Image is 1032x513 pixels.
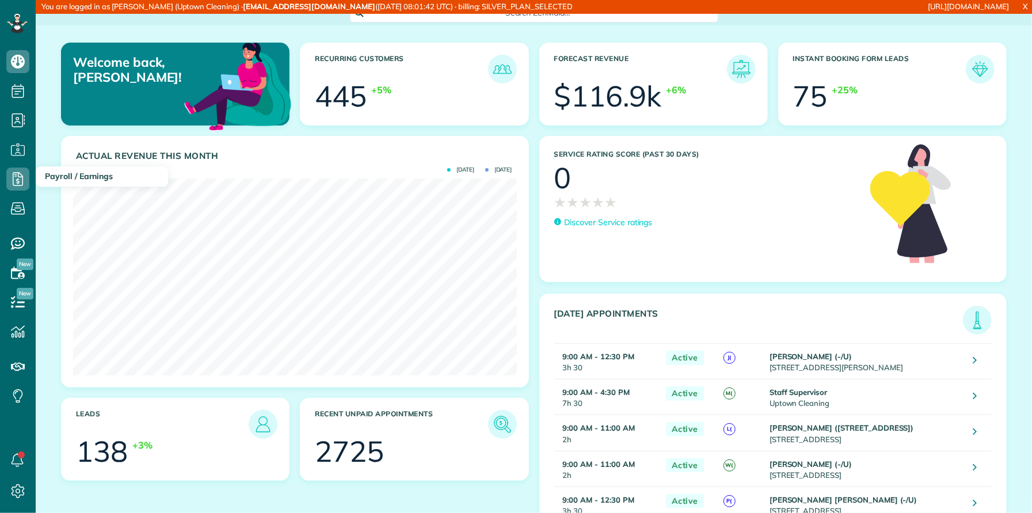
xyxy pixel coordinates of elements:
a: Discover Service ratings [554,216,653,229]
span: Payroll / Earnings [45,171,113,181]
td: 3h 30 [554,344,660,379]
span: P( [723,495,736,507]
strong: [PERSON_NAME] ([STREET_ADDRESS]) [770,423,914,432]
div: $116.9k [554,82,662,111]
h3: Instant Booking Form Leads [793,55,966,83]
h3: Actual Revenue this month [76,151,517,161]
h3: Forecast Revenue [554,55,727,83]
span: Active [666,351,704,365]
span: Active [666,422,704,436]
img: icon_recurring_customers-cf858462ba22bcd05b5a5880d41d6543d210077de5bb9ebc9590e49fd87d84ed.png [491,58,514,81]
td: 2h [554,451,660,487]
td: 7h 30 [554,379,660,415]
span: Active [666,458,704,473]
td: [STREET_ADDRESS] [767,415,965,451]
strong: 9:00 AM - 12:30 PM [563,495,634,504]
img: icon_todays_appointments-901f7ab196bb0bea1936b74009e4eb5ffbc2d2711fa7634e0d609ed5ef32b18b.png [966,309,989,332]
h3: [DATE] Appointments [554,309,964,335]
span: ★ [566,192,579,212]
strong: [PERSON_NAME] (-/U) [770,459,852,469]
span: [DATE] [485,167,512,173]
img: dashboard_welcome-42a62b7d889689a78055ac9021e634bf52bae3f8056760290aed330b23ab8690.png [182,29,294,141]
div: 75 [793,82,828,111]
h3: Leads [76,410,249,439]
div: 445 [315,82,367,111]
strong: [EMAIL_ADDRESS][DOMAIN_NAME] [243,2,375,11]
span: L( [723,423,736,435]
strong: 9:00 AM - 12:30 PM [563,352,634,361]
img: icon_form_leads-04211a6a04a5b2264e4ee56bc0799ec3eb69b7e499cbb523a139df1d13a81ae0.png [969,58,992,81]
p: Welcome back, [PERSON_NAME]! [73,55,216,85]
td: 2h [554,415,660,451]
h3: Service Rating score (past 30 days) [554,150,859,158]
span: M( [723,387,736,400]
strong: 9:00 AM - 11:00 AM [563,423,635,432]
div: +25% [832,83,858,97]
span: W( [723,459,736,472]
span: ★ [604,192,617,212]
strong: [PERSON_NAME] [PERSON_NAME] (-/U) [770,495,917,504]
strong: [PERSON_NAME] (-/U) [770,352,852,361]
span: New [17,259,33,270]
strong: 9:00 AM - 4:30 PM [563,387,630,397]
span: Active [666,494,704,508]
td: Uptown Cleaning [767,379,965,415]
span: ★ [592,192,604,212]
span: New [17,288,33,299]
strong: 9:00 AM - 11:00 AM [563,459,635,469]
p: Discover Service ratings [565,216,653,229]
strong: Staff Supervisor [770,387,827,397]
td: [STREET_ADDRESS] [767,451,965,487]
div: 138 [76,437,128,466]
img: icon_leads-1bed01f49abd5b7fead27621c3d59655bb73ed531f8eeb49469d10e621d6b896.png [252,413,275,436]
span: J( [723,352,736,364]
a: [URL][DOMAIN_NAME] [928,2,1009,11]
h3: Recurring Customers [315,55,488,83]
span: Active [666,386,704,401]
span: ★ [579,192,592,212]
div: +3% [132,439,153,452]
div: 0 [554,164,572,192]
td: [STREET_ADDRESS][PERSON_NAME] [767,344,965,379]
span: [DATE] [447,167,474,173]
h3: Recent unpaid appointments [315,410,488,439]
div: +5% [371,83,391,97]
span: ★ [554,192,567,212]
div: +6% [666,83,686,97]
div: 2725 [315,437,384,466]
img: icon_unpaid_appointments-47b8ce3997adf2238b356f14209ab4cced10bd1f174958f3ca8f1d0dd7fffeee.png [491,413,514,436]
img: icon_forecast_revenue-8c13a41c7ed35a8dcfafea3cbb826a0462acb37728057bba2d056411b612bbbe.png [730,58,753,81]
